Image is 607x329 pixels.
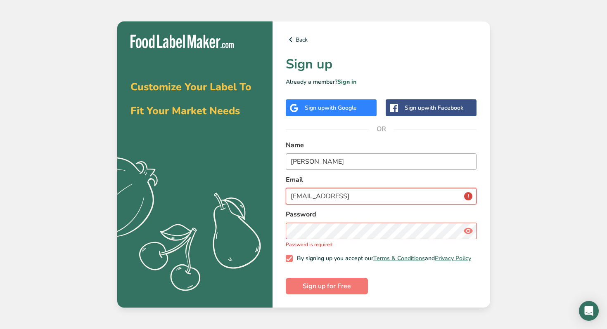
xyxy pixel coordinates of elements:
[405,103,463,112] div: Sign up
[424,104,463,112] span: with Facebook
[286,153,477,170] input: John Doe
[286,241,477,248] p: Password is required
[337,78,356,86] a: Sign in
[286,35,477,45] a: Back
[325,104,357,112] span: with Google
[130,80,251,118] span: Customize Your Label To Fit Your Market Needs
[130,35,234,48] img: Food Label Maker
[286,78,477,86] p: Already a member?
[435,254,471,262] a: Privacy Policy
[373,254,425,262] a: Terms & Conditions
[286,278,368,294] button: Sign up for Free
[303,281,351,291] span: Sign up for Free
[286,140,477,150] label: Name
[286,54,477,74] h1: Sign up
[286,175,477,185] label: Email
[293,255,471,262] span: By signing up you accept our and
[369,117,394,141] span: OR
[286,188,477,204] input: email@example.com
[305,103,357,112] div: Sign up
[286,209,477,219] label: Password
[579,301,599,321] div: Open Intercom Messenger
